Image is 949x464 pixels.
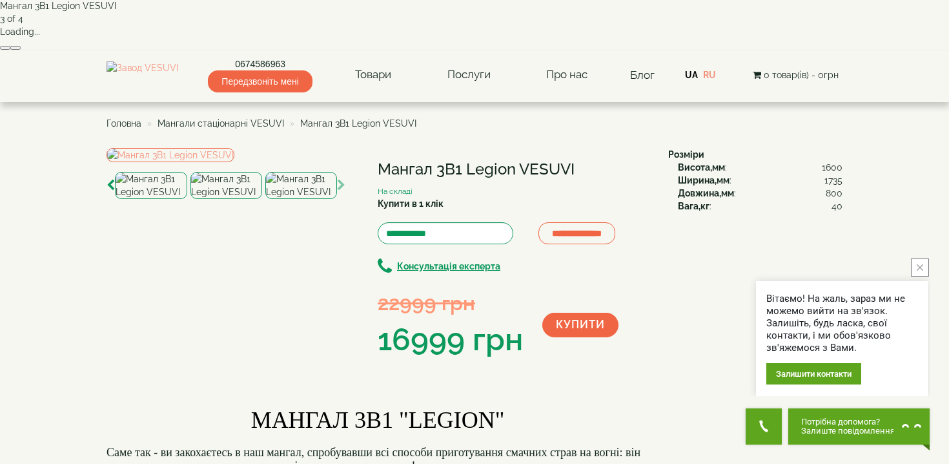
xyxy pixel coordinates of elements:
button: Купити [542,313,618,337]
a: Головна [107,118,141,129]
span: 800 [826,187,842,200]
a: Мангали стаціонарні VESUVI [158,118,284,129]
div: 16999 грн [378,318,523,362]
img: Мангал 3В1 Legion VESUVI [265,172,337,199]
span: Залиште повідомлення [801,427,895,436]
b: Вага,кг [678,201,709,211]
div: Залишити контакти [766,363,861,385]
img: Мангал 3В1 Legion VESUVI [190,172,262,199]
b: Розміри [668,149,704,160]
a: Товари [342,60,404,90]
div: : [678,187,842,200]
button: close button [911,258,929,277]
span: 1735 [824,174,842,187]
b: Консультація експерта [397,261,500,271]
a: Послуги [434,60,504,90]
a: Про нас [533,60,600,90]
span: Передзвоніть мені [208,70,312,92]
button: 0 товар(ів) - 0грн [749,68,842,82]
div: 22999 грн [378,288,523,317]
div: : [678,200,842,213]
div: Вітаємо! На жаль, зараз ми не можемо вийти на зв'язок. Залишіть, будь ласка, свої контакти, і ми ... [766,293,918,354]
small: На складі [378,187,413,196]
span: Мангал 3В1 Legion VESUVI [300,118,416,129]
button: Get Call button [746,408,782,445]
span: МАНГАЛ 3В1 "LEGION" [251,407,505,433]
a: UA [685,70,698,80]
img: Мангал 3В1 Legion VESUVI [107,148,234,162]
label: Купити в 1 клік [378,197,444,210]
span: 0 товар(ів) - 0грн [764,70,839,80]
img: Завод VESUVI [107,61,178,89]
div: : [678,161,842,174]
button: Next (Right arrow key) [10,46,21,50]
span: 1600 [822,161,842,174]
b: Ширина,мм [678,175,730,185]
b: Висота,мм [678,162,725,173]
a: Блог [630,69,655,81]
button: Chat button [788,408,930,445]
img: Мангал 3В1 Legion VESUVI [115,172,187,199]
a: RU [703,70,716,80]
span: Потрібна допомога? [801,417,895,427]
span: 40 [832,200,842,213]
a: 0674586963 [208,58,312,70]
b: Довжина,мм [678,188,734,198]
div: : [678,174,842,187]
h1: Мангал 3В1 Legion VESUVI [378,161,649,178]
